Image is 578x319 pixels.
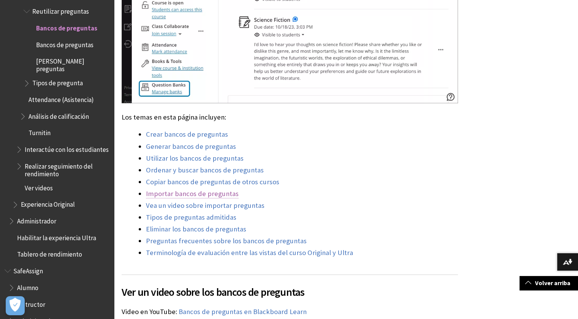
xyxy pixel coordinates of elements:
[146,177,279,187] a: Copiar bancos de preguntas de otros cursos
[146,154,244,163] a: Utilizar los bancos de preguntas
[13,265,43,275] span: SafeAssign
[179,307,307,316] a: Bancos de preguntas en Blackboard Learn
[146,225,246,234] a: Eliminar los bancos de preguntas
[29,110,89,120] span: Análisis de calificación
[6,296,25,315] button: Abrir preferencias
[519,276,578,290] a: Volver arriba
[146,236,307,246] a: Preguntas frecuentes sobre los bancos de preguntas
[17,215,56,225] span: Administrador
[25,160,109,178] span: Realizar seguimiento del rendimiento
[146,142,236,151] a: Generar bancos de preguntas
[25,182,53,192] span: Ver videos
[146,248,353,257] a: Terminología de evaluación entre las vistas del curso Original y Ultra
[17,298,45,308] span: Instructor
[146,201,264,210] a: Vea un video sobre importar preguntas
[146,189,239,198] a: Importar bancos de preguntas
[25,143,109,153] span: Interactúe con los estudiantes
[36,38,93,49] span: Bancos de preguntas
[29,93,94,104] span: Attendance (Asistencia)
[36,55,109,73] span: [PERSON_NAME] preguntas
[146,130,228,139] a: Crear bancos de preguntas
[21,198,75,209] span: Experiencia Original
[32,77,83,87] span: Tipos de pregunta
[32,5,89,15] span: Reutilizar preguntas
[17,231,96,242] span: Habilitar la experiencia Ultra
[122,307,177,316] span: Video en YouTube:
[29,127,51,137] span: Turnitin
[122,112,458,122] p: Los temas en esta página incluyen:
[17,281,38,292] span: Alumno
[36,22,97,32] span: Bancos de preguntas
[146,213,236,222] a: Tipos de preguntas admitidas
[146,166,264,175] a: Ordenar y buscar bancos de preguntas
[17,248,82,258] span: Tablero de rendimiento
[122,274,458,300] h2: Ver un video sobre los bancos de preguntas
